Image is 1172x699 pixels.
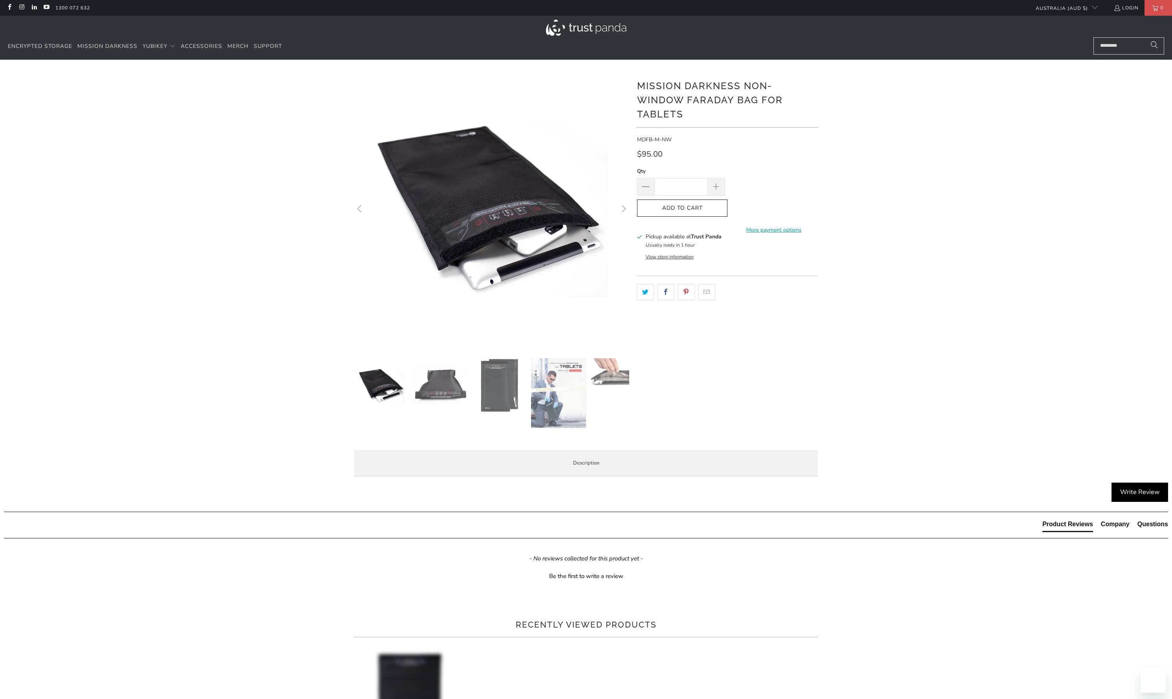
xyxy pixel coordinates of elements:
[637,199,727,217] button: Add to Cart
[55,4,90,12] a: 1300 072 632
[1112,483,1168,502] div: Write Review
[4,570,1168,580] div: Be the first to write a review
[413,358,468,413] img: Mission Darkness Non-Window Faraday Bag for Tablets - Trust Panda
[637,149,663,159] span: $95.00
[31,5,37,11] a: Trust Panda Australia on LinkedIn
[529,554,643,563] em: - No reviews collected for this product yet -
[354,71,366,346] button: Previous
[646,232,722,241] h3: Pickup available at
[617,71,630,346] button: Next
[8,37,282,56] nav: Translation missing: en.navigation.header.main_nav
[546,20,626,36] img: Trust Panda Australia
[1042,520,1168,536] div: Reviews Tabs
[637,167,725,176] label: Qty
[698,284,715,300] a: Email this to a friend
[143,37,176,56] summary: YubiKey
[6,5,13,11] a: Trust Panda Australia on Facebook
[1042,520,1093,529] div: Product Reviews
[77,37,137,56] a: Mission Darkness
[354,358,409,413] img: Mission Darkness Non-Window Faraday Bag for Tablets
[8,42,72,50] span: Encrypted Storage
[646,254,694,260] button: View store information
[227,37,249,56] a: Merch
[1145,37,1164,55] button: Search
[181,42,222,50] span: Accessories
[1093,37,1164,55] input: Search...
[181,37,222,56] a: Accessories
[354,71,629,346] a: Mission Darkness Non-Window Faraday Bag for Tablets
[1137,520,1168,529] div: Questions
[1101,520,1130,529] div: Company
[657,284,674,300] a: Share this on Facebook
[354,618,818,631] h2: Recently viewed products
[730,226,818,234] a: More payment options
[637,77,818,121] h1: Mission Darkness Non-Window Faraday Bag for Tablets
[1113,4,1139,12] a: Login
[143,42,167,50] span: YubiKey
[18,5,25,11] a: Trust Panda Australia on Instagram
[472,358,527,413] img: Mission Darkness Non-Window Faraday Bag for Tablets - Trust Panda
[637,136,672,143] span: MDFB-M-NW
[549,572,623,580] div: Be the first to write a review
[254,42,282,50] span: Support
[590,358,645,387] img: Mission Darkness Non-Window Faraday Bag for Tablets - Trust Panda
[77,42,137,50] span: Mission Darkness
[678,284,695,300] a: Share this on Pinterest
[646,242,695,248] small: Usually ready in 1 hour
[531,358,586,428] img: Mission Darkness Non-Window Faraday Bag for Tablets - Trust Panda
[691,233,722,240] b: Trust Panda
[227,42,249,50] span: Merch
[43,5,49,11] a: Trust Panda Australia on YouTube
[354,450,818,476] label: Description
[1141,668,1166,693] iframe: Button to launch messaging window
[254,37,282,56] a: Support
[637,284,654,300] a: Share this on Twitter
[8,37,72,56] a: Encrypted Storage
[645,205,719,212] span: Add to Cart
